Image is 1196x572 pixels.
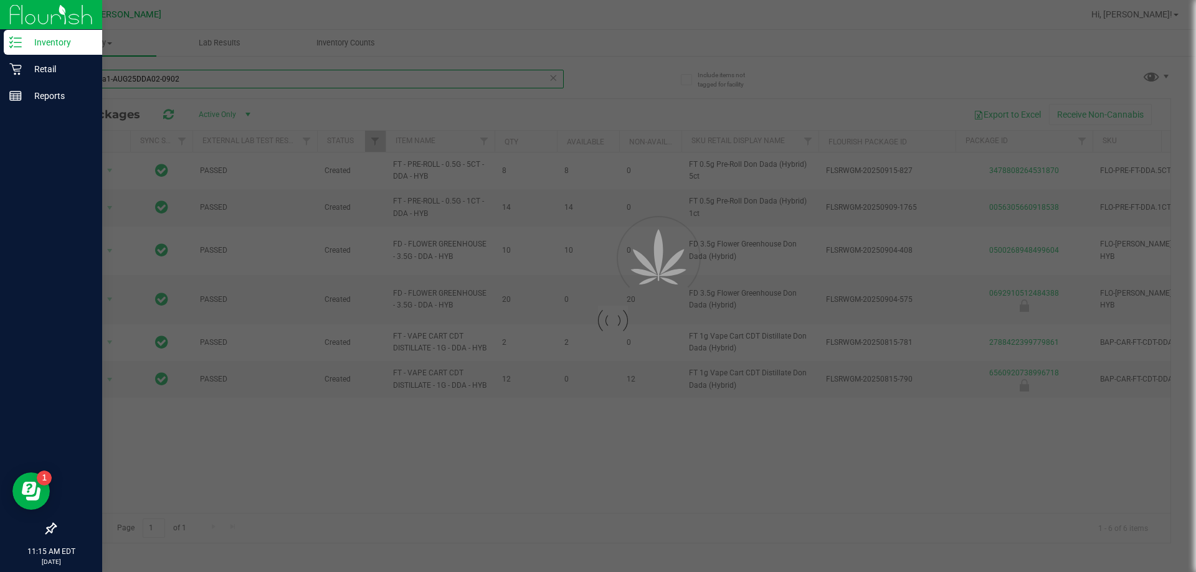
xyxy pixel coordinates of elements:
p: Retail [22,62,97,77]
p: [DATE] [6,557,97,566]
inline-svg: Inventory [9,36,22,49]
inline-svg: Retail [9,63,22,75]
p: 11:15 AM EDT [6,546,97,557]
inline-svg: Reports [9,90,22,102]
iframe: Resource center unread badge [37,471,52,485]
iframe: Resource center [12,472,50,510]
p: Reports [22,88,97,103]
p: Inventory [22,35,97,50]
